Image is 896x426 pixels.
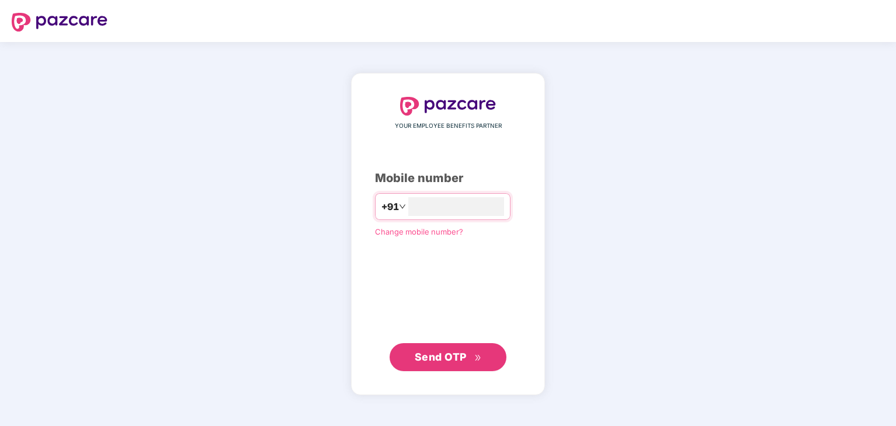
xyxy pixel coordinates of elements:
[415,351,467,363] span: Send OTP
[375,227,463,236] a: Change mobile number?
[395,121,502,131] span: YOUR EMPLOYEE BENEFITS PARTNER
[399,203,406,210] span: down
[474,354,482,362] span: double-right
[381,200,399,214] span: +91
[12,13,107,32] img: logo
[400,97,496,116] img: logo
[375,169,521,187] div: Mobile number
[390,343,506,371] button: Send OTPdouble-right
